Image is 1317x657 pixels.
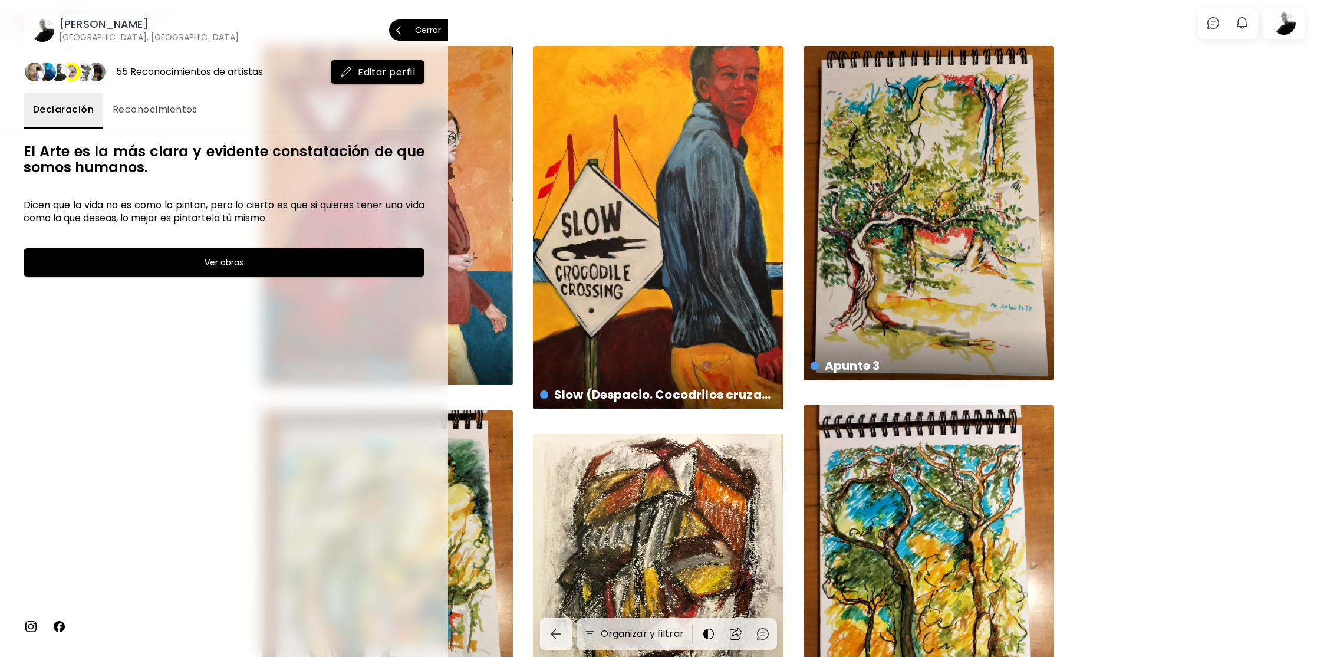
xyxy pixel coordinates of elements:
[113,103,197,117] span: Reconocimientos
[59,17,239,31] h6: [PERSON_NAME]
[340,66,352,78] img: mail
[59,31,239,43] h6: [GEOGRAPHIC_DATA], [GEOGRAPHIC_DATA]
[24,248,424,277] button: Ver obras
[116,65,263,78] div: 55 Reconocimientos de artistas
[24,619,38,633] img: instagram
[24,199,424,225] h6: Dicen que la vida no es como la pintan, pero lo cierto es que si quieres tener una vida como la q...
[331,60,424,84] button: mailEditar perfil
[52,619,66,633] img: facebook
[33,103,94,117] span: Declaración
[205,255,243,270] h6: Ver obras
[340,66,415,78] span: Editar perfil
[415,26,441,34] p: Cerrar
[389,19,448,41] button: Cerrar
[24,143,424,175] h6: El Arte es la más clara y evidente constatación de que somos humanos.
